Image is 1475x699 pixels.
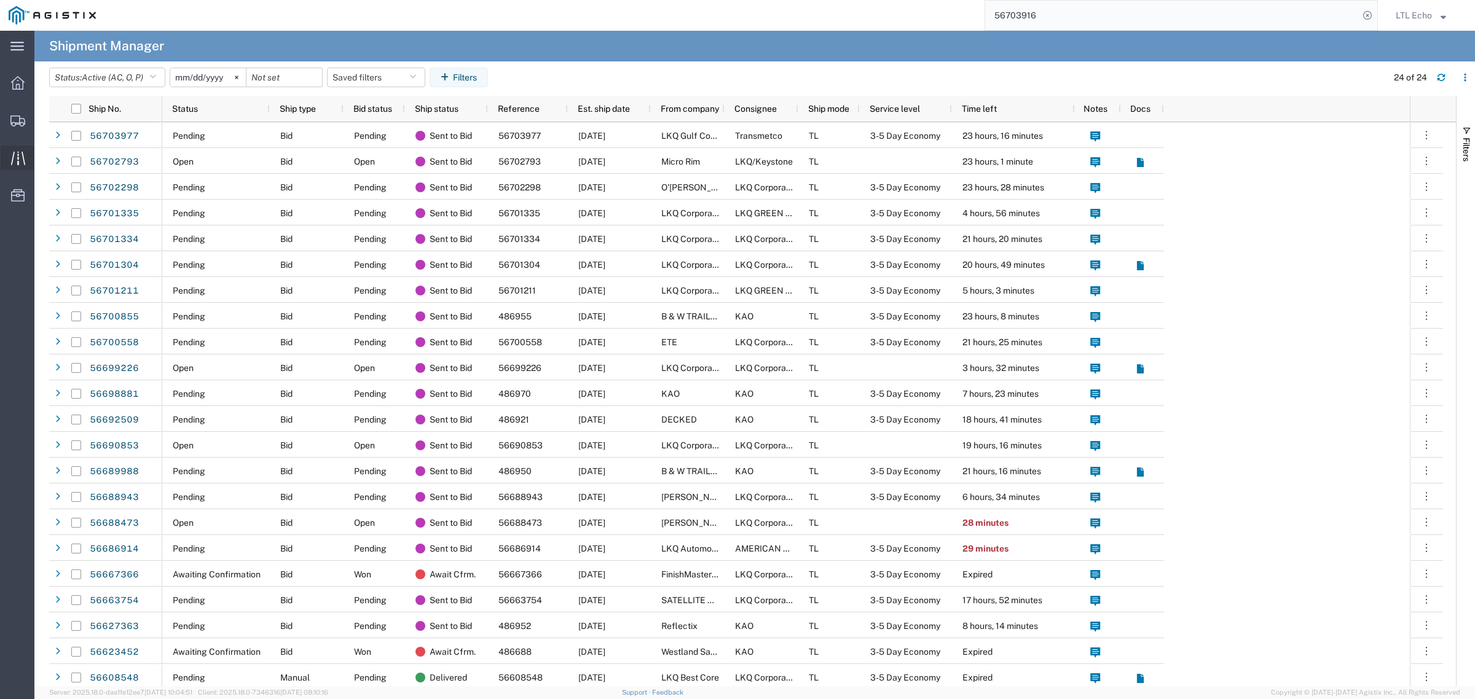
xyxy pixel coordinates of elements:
[870,182,940,192] span: 3-5 Day Economy
[578,208,605,218] span: 09/04/2025
[870,389,940,399] span: 3-5 Day Economy
[498,363,541,373] span: 56699226
[430,278,472,303] span: Sent to Bid
[89,178,140,198] a: 56702298
[578,440,605,450] span: 09/05/2025
[498,286,536,295] span: 56701211
[578,311,605,321] span: 09/09/2025
[280,337,293,347] span: Bid
[246,68,322,87] input: Not set
[735,492,801,502] span: LKQ Corporation
[280,689,328,696] span: [DATE] 08:10:16
[173,182,205,192] span: Pending
[173,466,205,476] span: Pending
[498,621,531,631] span: 486952
[578,647,605,657] span: 09/05/2025
[962,647,993,657] span: Expired
[89,462,140,482] a: 56689988
[172,104,198,114] span: Status
[870,208,940,218] span: 3-5 Day Economy
[962,595,1042,605] span: 17 hours, 52 minutes
[173,157,194,166] span: Open
[870,492,940,502] span: 3-5 Day Economy
[280,466,293,476] span: Bid
[735,131,782,141] span: Transmetco
[173,234,205,244] span: Pending
[652,689,683,696] a: Feedback
[354,544,387,553] span: Pending
[578,363,605,373] span: 09/08/2025
[498,492,543,502] span: 56688943
[280,389,293,399] span: Bid
[280,311,293,321] span: Bid
[498,595,542,605] span: 56663754
[809,157,819,166] span: TL
[578,569,605,579] span: 09/02/2025
[430,303,472,329] span: Sent to Bid
[962,337,1042,347] span: 21 hours, 25 minutes
[870,260,940,270] span: 3-5 Day Economy
[661,234,727,244] span: LKQ Corporation
[661,286,727,295] span: LKQ Corporation
[173,286,205,295] span: Pending
[280,415,293,424] span: Bid
[89,152,140,172] a: 56702793
[327,68,425,87] button: Saved filters
[280,621,293,631] span: Bid
[661,647,736,657] span: Westland Sales - IN
[809,286,819,295] span: TL
[870,621,940,631] span: 3-5 Day Economy
[354,440,375,450] span: Open
[354,157,375,166] span: Open
[578,286,605,295] span: 09/04/2025
[578,182,605,192] span: 09/05/2025
[661,569,801,579] span: FinishMaster Grand Rapids
[1084,104,1107,114] span: Notes
[735,440,801,450] span: LKQ Corporation
[49,68,165,87] button: Status:Active (AC, O, P)
[430,432,472,458] span: Sent to Bid
[578,415,605,424] span: 09/10/2025
[89,385,140,404] a: 56698881
[280,569,293,579] span: Bid
[578,621,605,631] span: 09/08/2025
[498,234,540,244] span: 56701334
[809,595,819,605] span: TL
[809,311,819,321] span: TL
[173,131,205,141] span: Pending
[809,260,819,270] span: TL
[962,260,1045,270] span: 20 hours, 49 minutes
[430,355,472,381] span: Sent to Bid
[962,131,1043,141] span: 23 hours, 16 minutes
[962,311,1039,321] span: 23 hours, 8 minutes
[578,492,605,502] span: 09/08/2025
[354,647,371,657] span: Won
[430,484,472,510] span: Sent to Bid
[809,544,819,553] span: TL
[870,311,940,321] span: 3-5 Day Economy
[1396,9,1432,22] span: LTL Echo
[962,104,997,114] span: Time left
[498,673,543,682] span: 56608548
[735,208,855,218] span: LKQ GREEN BEAN SANFORD
[173,621,205,631] span: Pending
[430,587,472,613] span: Sent to Bid
[661,518,731,528] span: Machinerie Lauzon
[578,518,605,528] span: 09/05/2025
[89,565,140,585] a: 56667366
[735,415,753,424] span: KAO
[870,286,940,295] span: 3-5 Day Economy
[498,440,543,450] span: 56690853
[354,621,387,631] span: Pending
[661,208,727,218] span: LKQ Corporation
[498,182,541,192] span: 56702298
[870,595,940,605] span: 3-5 Day Economy
[661,157,700,166] span: Micro Rim
[809,569,819,579] span: TL
[809,492,819,502] span: TL
[809,363,819,373] span: TL
[280,234,293,244] span: Bid
[622,689,653,696] a: Support
[870,337,940,347] span: 3-5 Day Economy
[49,689,192,696] span: Server: 2025.18.0-daa1fe12ee7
